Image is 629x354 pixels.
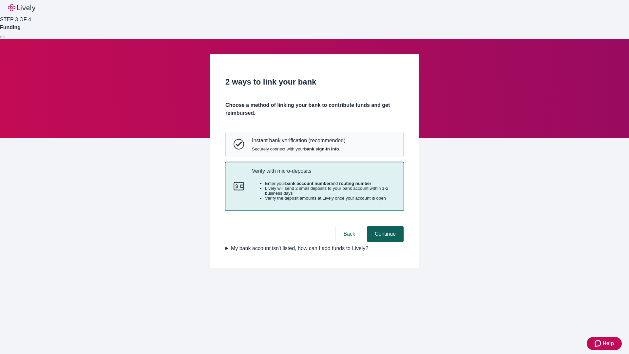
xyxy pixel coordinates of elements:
summary: My bank account isn't listed, how can I add funds to Lively? [225,245,404,252]
img: Lively [8,4,35,12]
strong: bank sign-in info [304,147,339,151]
span: Securely connect with your . [252,147,345,151]
li: Verify the deposit amounts at Lively once your account is open [265,196,395,201]
button: Micro-depositsVerify with micro-depositsEnter yourbank account numberand routing numberLively wil... [226,163,403,210]
p: Instant bank verification (recommended) [252,137,345,144]
h2: 2 ways to link your bank [225,76,404,88]
button: Back [335,226,363,242]
li: Enter your and [265,181,395,186]
p: Verify with micro-deposits [252,168,395,174]
li: Lively will send 2 small deposits to your bank account within 1-2 business days [265,186,395,196]
svg: Micro-deposits [234,181,244,191]
button: Zendesk support iconHelp [587,337,622,350]
svg: Zendesk support icon [595,340,602,347]
span: Help [602,340,614,347]
strong: routing number [339,181,371,186]
strong: bank account number [285,181,331,186]
button: Continue [367,226,404,242]
h4: Choose a method of linking your bank to contribute funds and get reimbursed. [225,101,404,117]
button: Instant bank verificationInstant bank verification (recommended)Securely connect with yourbank si... [226,132,403,156]
svg: Instant bank verification [234,139,244,149]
